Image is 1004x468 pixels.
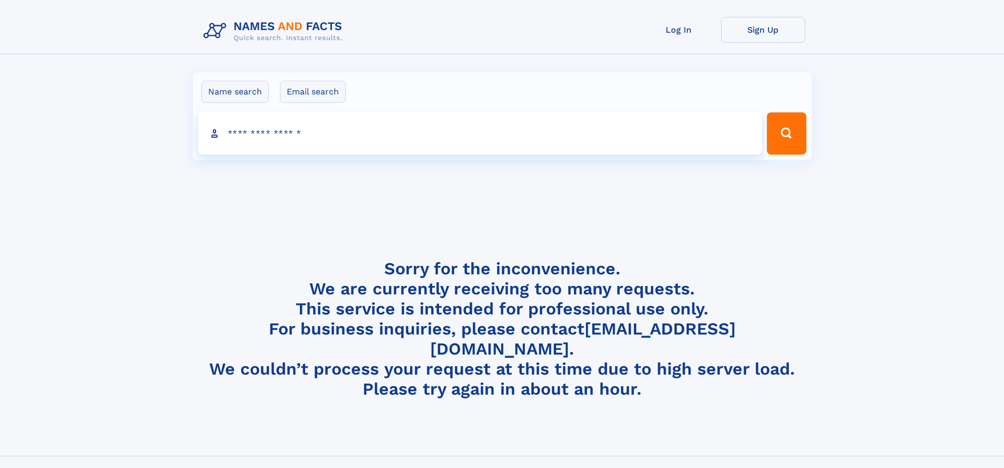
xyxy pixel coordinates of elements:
[201,81,269,103] label: Name search
[637,17,721,43] a: Log In
[280,81,346,103] label: Email search
[767,112,806,155] button: Search Button
[199,17,351,45] img: Logo Names and Facts
[198,112,763,155] input: search input
[721,17,805,43] a: Sign Up
[199,259,805,399] h4: Sorry for the inconvenience. We are currently receiving too many requests. This service is intend...
[430,319,736,359] a: [EMAIL_ADDRESS][DOMAIN_NAME]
